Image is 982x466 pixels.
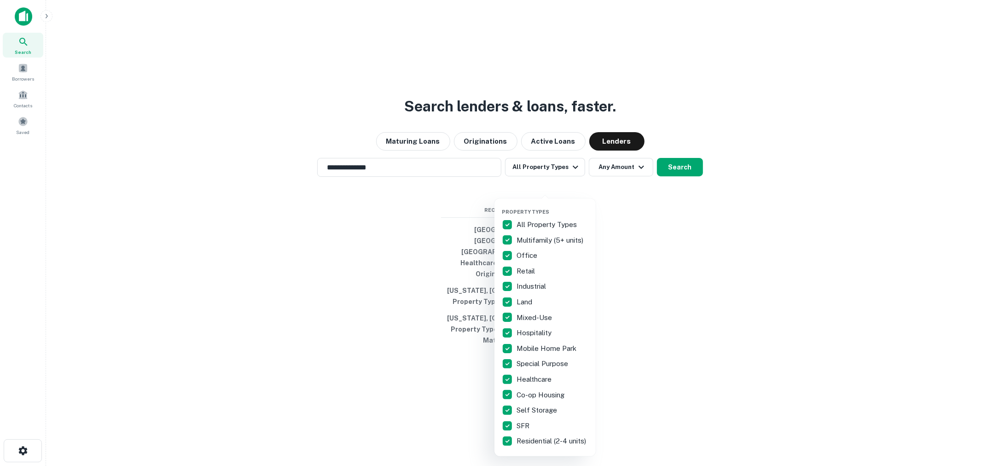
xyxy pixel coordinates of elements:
p: Multifamily (5+ units) [517,235,585,246]
p: Retail [517,266,537,277]
p: Hospitality [517,327,553,338]
p: Self Storage [517,405,559,416]
p: Residential (2-4 units) [517,436,588,447]
p: Land [517,297,534,308]
p: Mobile Home Park [517,343,578,354]
p: Office [517,250,539,261]
p: Co-op Housing [517,390,566,401]
p: Mixed-Use [517,312,554,323]
span: Property Types [502,209,549,215]
iframe: Chat Widget [936,392,982,437]
p: SFR [517,420,531,431]
p: Industrial [517,281,548,292]
p: All Property Types [517,219,579,230]
p: Healthcare [517,374,553,385]
p: Special Purpose [517,358,570,369]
